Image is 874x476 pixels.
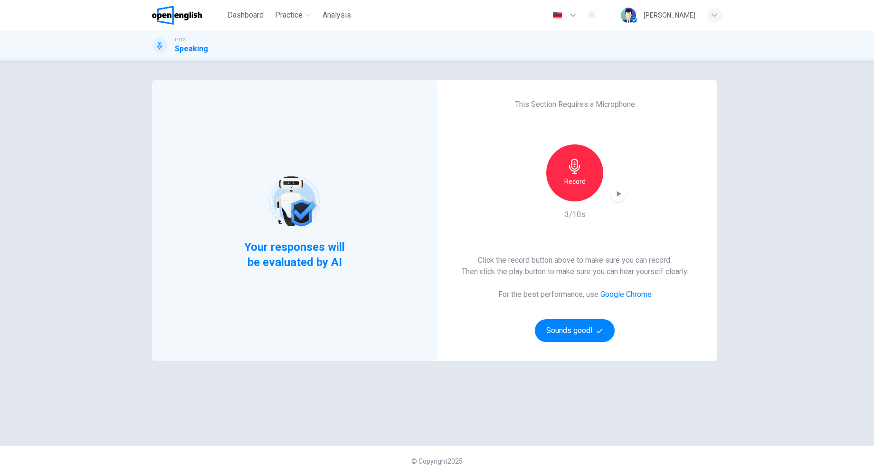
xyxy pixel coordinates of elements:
[411,457,463,465] span: © Copyright 2025
[323,10,351,21] span: Analysis
[237,239,352,270] span: Your responses will be evaluated by AI
[565,209,585,220] h6: 3/10s
[515,99,635,110] h6: This Section Requires a Microphone
[564,176,586,187] h6: Record
[152,6,224,25] a: OpenEnglish logo
[644,10,695,21] div: [PERSON_NAME]
[600,290,652,299] a: Google Chrome
[264,171,324,231] img: robot icon
[175,37,186,43] span: IELTS
[175,43,208,55] h1: Speaking
[462,255,688,277] h6: Click the record button above to make sure you can record. Then click the play button to make sur...
[224,7,267,24] button: Dashboard
[546,144,603,201] button: Record
[275,10,303,21] span: Practice
[498,289,652,300] h6: For the best performance, use
[319,7,355,24] button: Analysis
[621,8,636,23] img: Profile picture
[535,319,615,342] button: Sounds good!
[551,12,563,19] img: en
[228,10,264,21] span: Dashboard
[152,6,202,25] img: OpenEnglish logo
[271,7,315,24] button: Practice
